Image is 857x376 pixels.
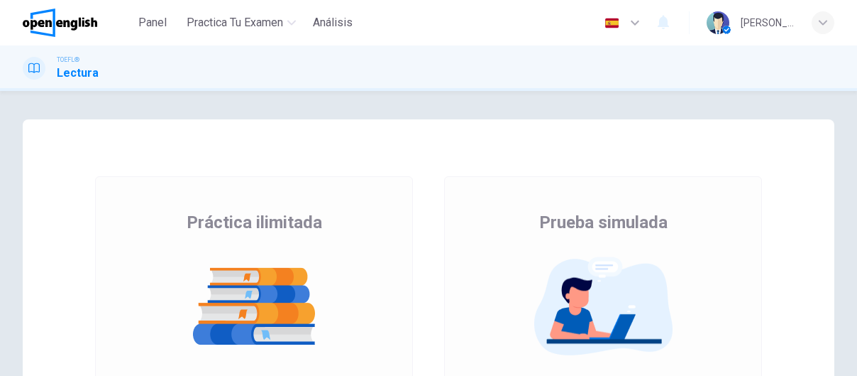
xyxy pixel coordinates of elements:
span: Práctica ilimitada [187,211,322,234]
img: Profile picture [707,11,729,34]
span: Practica tu examen [187,14,283,31]
a: OpenEnglish logo [23,9,130,37]
button: Panel [130,10,175,36]
button: Análisis [307,10,358,36]
span: TOEFL® [57,55,79,65]
span: Análisis [313,14,353,31]
img: es [603,18,621,28]
button: Practica tu examen [181,10,302,36]
span: Panel [138,14,167,31]
img: OpenEnglish logo [23,9,97,37]
span: Prueba simulada [539,211,668,234]
div: [PERSON_NAME] [741,14,795,31]
h1: Lectura [57,65,99,82]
